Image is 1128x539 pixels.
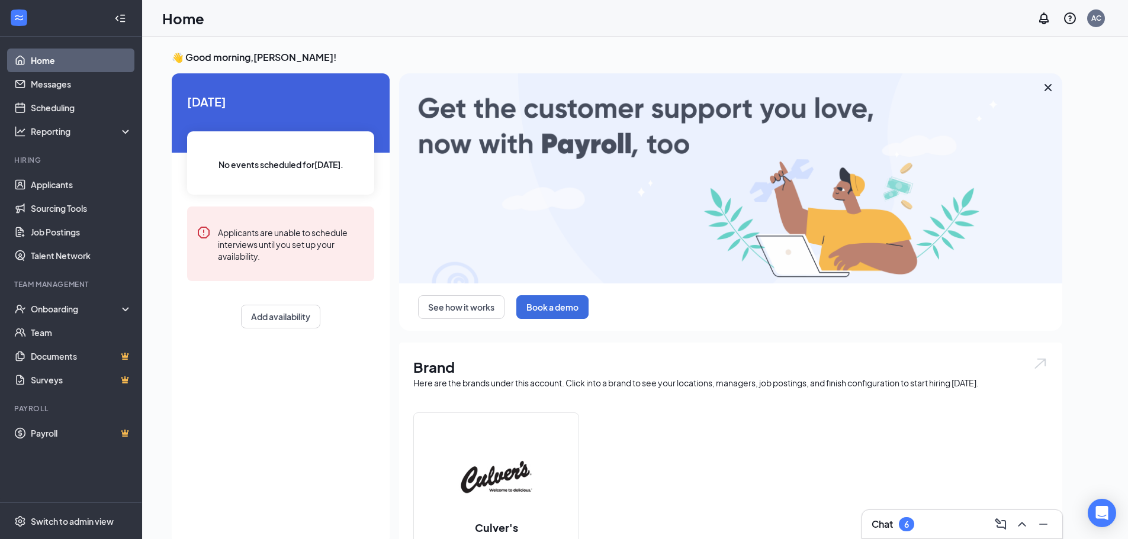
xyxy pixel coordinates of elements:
[14,125,26,137] svg: Analysis
[31,72,132,96] a: Messages
[218,158,343,171] span: No events scheduled for [DATE] .
[1037,11,1051,25] svg: Notifications
[1034,515,1053,534] button: Minimize
[413,357,1048,377] h1: Brand
[31,321,132,344] a: Team
[1036,517,1050,531] svg: Minimize
[463,520,530,535] h2: Culver's
[904,519,909,530] div: 6
[1033,357,1048,370] img: open.6027fd2a22e1237b5b06.svg
[14,303,26,315] svg: UserCheck
[872,518,893,531] h3: Chat
[31,303,122,315] div: Onboarding
[458,440,534,515] img: Culver's
[31,244,132,267] a: Talent Network
[413,377,1048,389] div: Here are the brands under this account. Click into a brand to see your locations, managers, job p...
[187,92,374,111] span: [DATE]
[14,155,130,165] div: Hiring
[14,404,130,414] div: Payroll
[14,279,130,289] div: Team Management
[31,173,132,196] a: Applicants
[31,125,133,137] div: Reporting
[31,49,132,72] a: Home
[241,305,320,328] button: Add availability
[31,421,132,445] a: PayrollCrown
[218,225,365,262] div: Applicants are unable to schedule interviews until you set up your availability.
[31,220,132,244] a: Job Postings
[172,51,1062,64] h3: 👋 Good morning, [PERSON_NAME] !
[1088,499,1116,527] div: Open Intercom Messenger
[31,96,132,120] a: Scheduling
[31,196,132,220] a: Sourcing Tools
[162,8,204,28] h1: Home
[1091,13,1101,23] div: AC
[1041,80,1055,95] svg: Cross
[1013,515,1031,534] button: ChevronUp
[1063,11,1077,25] svg: QuestionInfo
[399,73,1062,283] img: payroll-large.gif
[516,295,589,319] button: Book a demo
[418,295,504,319] button: See how it works
[197,225,211,240] svg: Error
[31,515,114,527] div: Switch to admin view
[991,515,1010,534] button: ComposeMessage
[31,344,132,368] a: DocumentsCrown
[994,517,1008,531] svg: ComposeMessage
[114,12,126,24] svg: Collapse
[1015,517,1029,531] svg: ChevronUp
[31,368,132,392] a: SurveysCrown
[14,515,26,527] svg: Settings
[13,12,25,24] svg: WorkstreamLogo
